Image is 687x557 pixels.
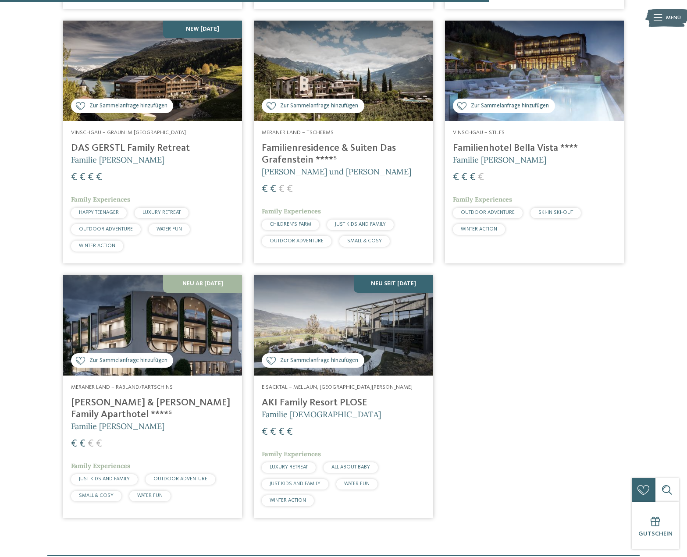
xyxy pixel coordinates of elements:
[63,275,242,376] img: Familienhotels gesucht? Hier findet ihr die besten!
[453,155,546,165] span: Familie [PERSON_NAME]
[89,102,167,110] span: Zur Sammelanfrage hinzufügen
[71,421,164,431] span: Familie [PERSON_NAME]
[453,195,512,203] span: Family Experiences
[453,142,616,154] h4: Familienhotel Bella Vista ****
[347,238,382,244] span: SMALL & COSY
[89,357,167,365] span: Zur Sammelanfrage hinzufügen
[331,465,370,470] span: ALL ABOUT BABY
[270,427,276,437] span: €
[335,222,386,227] span: JUST KIDS AND FAMILY
[270,184,276,195] span: €
[445,21,624,121] img: Familienhotels gesucht? Hier findet ihr die besten!
[63,275,242,518] a: Familienhotels gesucht? Hier findet ihr die besten! Zur Sammelanfrage hinzufügen NEU AB [DATE] Me...
[638,531,673,537] span: Gutschein
[254,21,433,263] a: Familienhotels gesucht? Hier findet ihr die besten! Zur Sammelanfrage hinzufügen Meraner Land – T...
[262,167,411,177] span: [PERSON_NAME] und [PERSON_NAME]
[461,210,515,215] span: OUTDOOR ADVENTURE
[96,172,102,183] span: €
[538,210,573,215] span: SKI-IN SKI-OUT
[470,172,476,183] span: €
[262,130,334,135] span: Meraner Land – Tscherms
[79,210,119,215] span: HAPPY TEENAGER
[71,172,77,183] span: €
[254,275,433,518] a: Familienhotels gesucht? Hier findet ihr die besten! Zur Sammelanfrage hinzufügen NEU seit [DATE] ...
[270,238,324,244] span: OUTDOOR ADVENTURE
[278,184,285,195] span: €
[453,172,459,183] span: €
[157,227,182,232] span: WATER FUN
[287,427,293,437] span: €
[71,155,164,165] span: Familie [PERSON_NAME]
[478,172,484,183] span: €
[287,184,293,195] span: €
[270,481,320,486] span: JUST KIDS AND FAMILY
[270,498,306,503] span: WINTER ACTION
[280,102,358,110] span: Zur Sammelanfrage hinzufügen
[153,476,207,482] span: OUTDOOR ADVENTURE
[278,427,285,437] span: €
[142,210,181,215] span: LUXURY RETREAT
[632,502,679,549] a: Gutschein
[79,243,115,248] span: WINTER ACTION
[280,357,358,365] span: Zur Sammelanfrage hinzufügen
[71,384,173,390] span: Meraner Land – Rabland/Partschins
[96,439,102,449] span: €
[63,21,242,263] a: Familienhotels gesucht? Hier findet ihr die besten! Zur Sammelanfrage hinzufügen NEW [DATE] Vinsc...
[71,462,130,470] span: Family Experiences
[344,481,370,486] span: WATER FUN
[88,172,94,183] span: €
[254,21,433,121] img: Familienhotels gesucht? Hier findet ihr die besten!
[471,102,549,110] span: Zur Sammelanfrage hinzufügen
[71,142,234,154] h4: DAS GERSTL Family Retreat
[71,130,186,135] span: Vinschgau – Graun im [GEOGRAPHIC_DATA]
[79,172,85,183] span: €
[137,493,163,498] span: WATER FUN
[71,439,77,449] span: €
[262,207,321,215] span: Family Experiences
[262,427,268,437] span: €
[79,493,114,498] span: SMALL & COSY
[461,227,497,232] span: WINTER ACTION
[254,275,433,376] img: Familienhotels gesucht? Hier findet ihr die besten!
[270,465,308,470] span: LUXURY RETREAT
[79,227,133,232] span: OUTDOOR ADVENTURE
[262,384,413,390] span: Eisacktal – Mellaun, [GEOGRAPHIC_DATA][PERSON_NAME]
[270,222,311,227] span: CHILDREN’S FARM
[262,142,425,166] h4: Familienresidence & Suiten Das Grafenstein ****ˢ
[79,476,130,482] span: JUST KIDS AND FAMILY
[262,409,381,419] span: Familie [DEMOGRAPHIC_DATA]
[262,397,425,409] h4: AKI Family Resort PLOSE
[71,397,234,421] h4: [PERSON_NAME] & [PERSON_NAME] Family Aparthotel ****ˢ
[262,184,268,195] span: €
[63,21,242,121] img: Familienhotels gesucht? Hier findet ihr die besten!
[88,439,94,449] span: €
[453,130,505,135] span: Vinschgau – Stilfs
[262,450,321,458] span: Family Experiences
[79,439,85,449] span: €
[71,195,130,203] span: Family Experiences
[445,21,624,263] a: Familienhotels gesucht? Hier findet ihr die besten! Zur Sammelanfrage hinzufügen Vinschgau – Stil...
[461,172,467,183] span: €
